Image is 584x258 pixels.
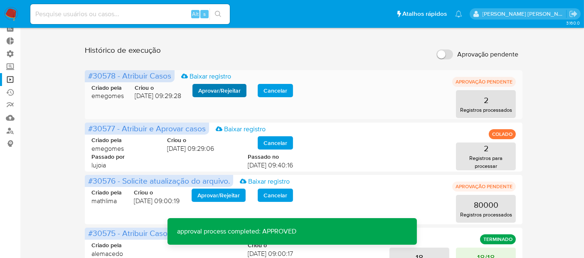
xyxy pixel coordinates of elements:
[30,9,230,20] input: Pesquise usuários ou casos...
[209,8,227,20] button: search-icon
[203,10,206,18] span: s
[402,10,447,18] span: Atalhos rápidos
[455,10,462,17] a: Notificações
[483,10,567,18] p: luciana.joia@mercadopago.com.br
[192,10,199,18] span: Alt
[566,20,580,26] span: 3.160.0
[569,10,578,18] a: Sair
